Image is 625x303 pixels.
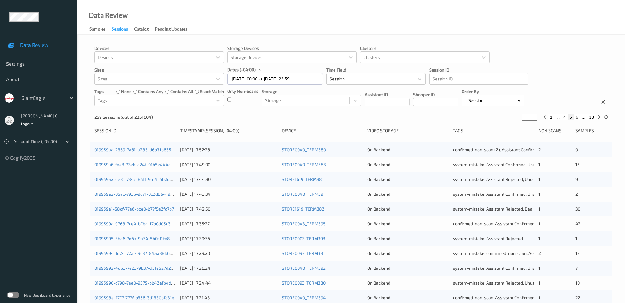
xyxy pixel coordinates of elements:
[180,176,278,182] div: [DATE] 17:44:30
[121,88,132,95] label: none
[367,176,449,182] div: On Backend
[155,26,187,34] div: Pending Updates
[94,251,179,256] a: 01995994-fd24-72ae-9c37-84aa38b6d2c5
[112,26,128,34] div: Sessions
[538,295,540,300] span: 1
[262,88,361,95] p: Storage
[367,250,449,256] div: On Backend
[180,191,278,197] div: [DATE] 17:43:34
[538,177,540,182] span: 1
[282,251,325,256] a: STORE0093_TERM381
[138,88,163,95] label: contains any
[282,265,326,271] a: STORE0040_TERM392
[367,128,449,134] div: Video Storage
[367,162,449,168] div: On Backend
[575,280,580,285] span: 10
[453,177,556,182] span: system-mistake, Assistant Rejected, Unusual activity
[538,265,540,271] span: 1
[575,162,580,167] span: 15
[282,295,326,300] a: STORE0040_TERM394
[538,191,540,197] span: 1
[94,88,104,95] p: Tags
[134,26,149,34] div: Catalog
[134,25,155,34] a: Catalog
[575,177,578,182] span: 9
[180,206,278,212] div: [DATE] 17:42:50
[360,45,490,51] p: Clusters
[548,114,554,120] button: 1
[282,162,326,167] a: STORE0040_TERM383
[367,235,449,242] div: On Backend
[367,147,449,153] div: On Backend
[94,67,224,73] p: Sites
[94,45,224,51] p: Devices
[94,295,174,300] a: 0199598e-1777-777f-b356-3d1330bfc31e
[453,295,612,300] span: confirmed-non-scan, Assistant Confirmed, product recovered, recovered product
[413,92,458,98] p: Shopper ID
[326,67,426,73] p: Time Field
[180,295,278,301] div: [DATE] 17:21:48
[282,177,324,182] a: STORE1619_TERM381
[575,265,578,271] span: 7
[575,295,580,300] span: 22
[538,147,541,152] span: 2
[538,206,540,211] span: 1
[180,221,278,227] div: [DATE] 17:35:27
[282,128,363,134] div: Device
[453,265,558,271] span: system-mistake, Assistant Confirmed, Unusual activity
[180,162,278,168] div: [DATE] 17:49:00
[94,191,177,197] a: 019959a2-05ac-793b-9c71-0c2d86419917
[554,114,562,120] button: ...
[94,114,153,120] p: 259 Sessions (out of 2351604)
[94,206,174,211] a: 019959a1-58cf-77e6-bce0-b77f5e2fc7b7
[574,114,580,120] button: 6
[462,88,524,95] p: Order By
[538,236,540,241] span: 1
[282,191,325,197] a: STORE0040_TERM391
[538,280,540,285] span: 1
[367,191,449,197] div: On Backend
[180,128,278,134] div: Timestamp (Session, -04:00)
[94,128,176,134] div: Session ID
[453,147,541,152] span: confirmed-non-scan (2), Assistant Confirmed
[367,221,449,227] div: On Backend
[180,250,278,256] div: [DATE] 17:29:20
[94,265,179,271] a: 01995992-4db3-7e23-9b37-d5fa527d2343
[367,265,449,271] div: On Backend
[367,280,449,286] div: On Backend
[282,147,326,152] a: STORE0040_TERM380
[227,88,258,94] p: Only Non-Scans
[282,236,325,241] a: STORE0002_TERM393
[170,88,193,95] label: contains all
[453,128,534,134] div: Tags
[429,67,528,73] p: Session ID
[94,147,178,152] a: 019959aa-2369-7a61-a283-d6b31b635951
[180,235,278,242] div: [DATE] 17:29:36
[575,191,578,197] span: 2
[575,236,577,241] span: 1
[365,92,410,98] p: Assistant ID
[538,221,540,226] span: 1
[453,162,558,167] span: system-mistake, Assistant Confirmed, Unusual activity
[453,280,556,285] span: system-mistake, Assistant Rejected, Unusual activity
[112,25,134,34] a: Sessions
[282,280,326,285] a: STORE0093_TERM380
[282,221,326,226] a: STORE0043_TERM395
[94,236,177,241] a: 01995995-3ba6-7e6a-9a34-5b0cf1fe8ee1
[453,236,523,241] span: system-mistake, Assistant Rejected
[538,128,571,134] div: Non Scans
[155,25,193,34] a: Pending Updates
[94,162,177,167] a: 019959a6-fee3-72eb-a24f-01b5e444cf93
[575,147,578,152] span: 0
[580,114,587,120] button: ...
[575,206,580,211] span: 30
[538,162,540,167] span: 1
[538,251,541,256] span: 2
[367,206,449,212] div: On Backend
[227,67,256,73] p: dates (-04:00)
[587,114,596,120] button: 13
[89,26,105,34] div: Samples
[575,128,608,134] div: Samples
[94,177,177,182] a: 019959a2-de81-734c-85ff-9614c5b2da08
[466,97,486,104] p: Session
